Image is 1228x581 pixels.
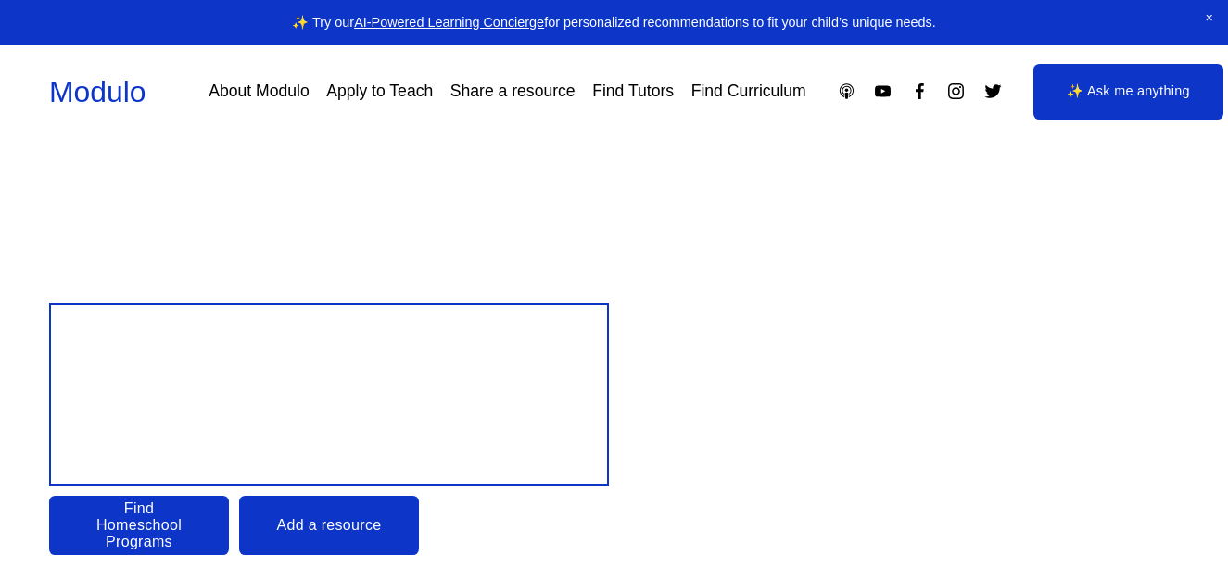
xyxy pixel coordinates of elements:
[354,15,544,30] a: AI-Powered Learning Concierge
[68,324,578,462] span: Design your child’s Education
[326,75,433,107] a: Apply to Teach
[873,82,893,101] a: YouTube
[691,75,806,107] a: Find Curriculum
[209,75,309,107] a: About Modulo
[450,75,576,107] a: Share a resource
[910,82,930,101] a: Facebook
[239,496,419,554] a: Add a resource
[946,82,966,101] a: Instagram
[49,75,146,108] a: Modulo
[49,496,229,554] a: Find Homeschool Programs
[592,75,674,107] a: Find Tutors
[983,82,1003,101] a: Twitter
[1033,64,1223,120] a: ✨ Ask me anything
[837,82,856,101] a: Apple Podcasts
